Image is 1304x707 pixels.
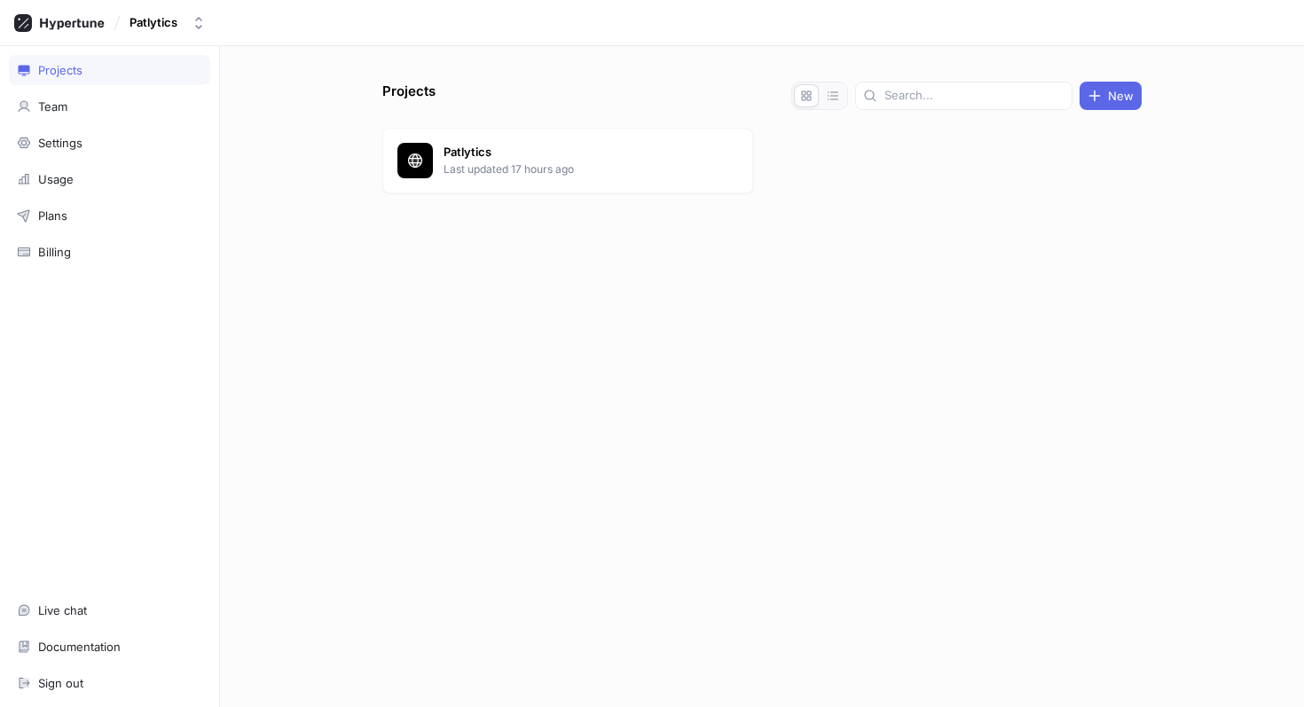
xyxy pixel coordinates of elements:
[1080,82,1142,110] button: New
[884,87,1064,105] input: Search...
[444,161,701,177] p: Last updated 17 hours ago
[444,144,701,161] p: Patlytics
[38,99,67,114] div: Team
[38,63,82,77] div: Projects
[9,55,210,85] a: Projects
[9,164,210,194] a: Usage
[9,200,210,231] a: Plans
[38,208,67,223] div: Plans
[130,15,177,30] div: Patlytics
[9,632,210,662] a: Documentation
[38,676,83,690] div: Sign out
[9,237,210,267] a: Billing
[38,640,121,654] div: Documentation
[382,82,436,110] p: Projects
[9,128,210,158] a: Settings
[38,172,74,186] div: Usage
[38,136,82,150] div: Settings
[9,91,210,122] a: Team
[38,245,71,259] div: Billing
[38,603,87,617] div: Live chat
[1108,90,1134,101] span: New
[122,8,213,37] button: Patlytics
